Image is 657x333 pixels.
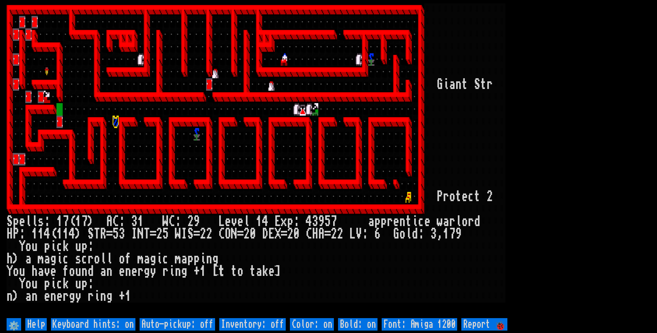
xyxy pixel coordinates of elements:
[449,190,455,203] div: o
[100,290,106,303] div: n
[88,265,94,278] div: d
[44,240,50,253] div: p
[119,253,125,265] div: o
[256,215,262,228] div: 1
[44,215,50,228] div: :
[25,278,32,290] div: o
[162,215,169,228] div: W
[32,265,38,278] div: h
[187,228,194,240] div: S
[287,228,293,240] div: 2
[56,228,63,240] div: 1
[468,215,474,228] div: r
[393,228,399,240] div: G
[256,265,262,278] div: a
[13,265,19,278] div: o
[63,278,69,290] div: k
[125,253,131,265] div: f
[144,228,150,240] div: T
[100,228,106,240] div: R
[7,290,13,303] div: n
[399,215,406,228] div: n
[131,215,137,228] div: 3
[262,215,268,228] div: 4
[462,78,468,91] div: t
[94,290,100,303] div: i
[56,253,63,265] div: i
[437,228,443,240] div: ,
[181,265,187,278] div: g
[462,190,468,203] div: e
[200,265,206,278] div: 1
[262,265,268,278] div: k
[7,265,13,278] div: Y
[81,215,88,228] div: 7
[106,253,113,265] div: l
[13,290,19,303] div: )
[219,265,225,278] div: t
[119,215,125,228] div: :
[106,265,113,278] div: n
[88,228,94,240] div: S
[150,228,156,240] div: =
[406,228,412,240] div: l
[437,78,443,91] div: G
[243,228,250,240] div: 2
[150,265,156,278] div: y
[63,240,69,253] div: k
[412,215,418,228] div: i
[225,228,231,240] div: O
[461,318,507,331] input: Report 🐞
[81,265,88,278] div: n
[374,215,381,228] div: p
[137,253,144,265] div: m
[144,265,150,278] div: g
[200,253,206,265] div: i
[443,228,449,240] div: 1
[187,253,194,265] div: p
[250,228,256,240] div: 0
[156,228,162,240] div: 2
[140,318,215,331] input: Auto-pickup: off
[382,318,457,331] input: Font: Amiga 1200
[468,190,474,203] div: c
[212,265,219,278] div: [
[406,215,412,228] div: t
[331,228,337,240] div: 2
[56,290,63,303] div: e
[125,290,131,303] div: 1
[94,228,100,240] div: T
[368,215,374,228] div: a
[175,253,181,265] div: m
[137,215,144,228] div: 1
[337,228,343,240] div: 2
[455,228,462,240] div: 9
[462,215,468,228] div: o
[200,228,206,240] div: 2
[119,228,125,240] div: 3
[44,278,50,290] div: p
[44,265,50,278] div: v
[56,215,63,228] div: 1
[7,253,13,265] div: h
[119,290,125,303] div: +
[81,278,88,290] div: p
[25,215,32,228] div: l
[106,215,113,228] div: A
[94,253,100,265] div: o
[63,253,69,265] div: c
[137,228,144,240] div: N
[225,215,231,228] div: e
[194,228,200,240] div: =
[13,215,19,228] div: p
[131,265,137,278] div: e
[275,265,281,278] div: ]
[312,228,318,240] div: H
[237,228,243,240] div: =
[237,215,243,228] div: e
[88,290,94,303] div: r
[175,265,181,278] div: n
[131,228,137,240] div: I
[32,278,38,290] div: u
[19,215,25,228] div: e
